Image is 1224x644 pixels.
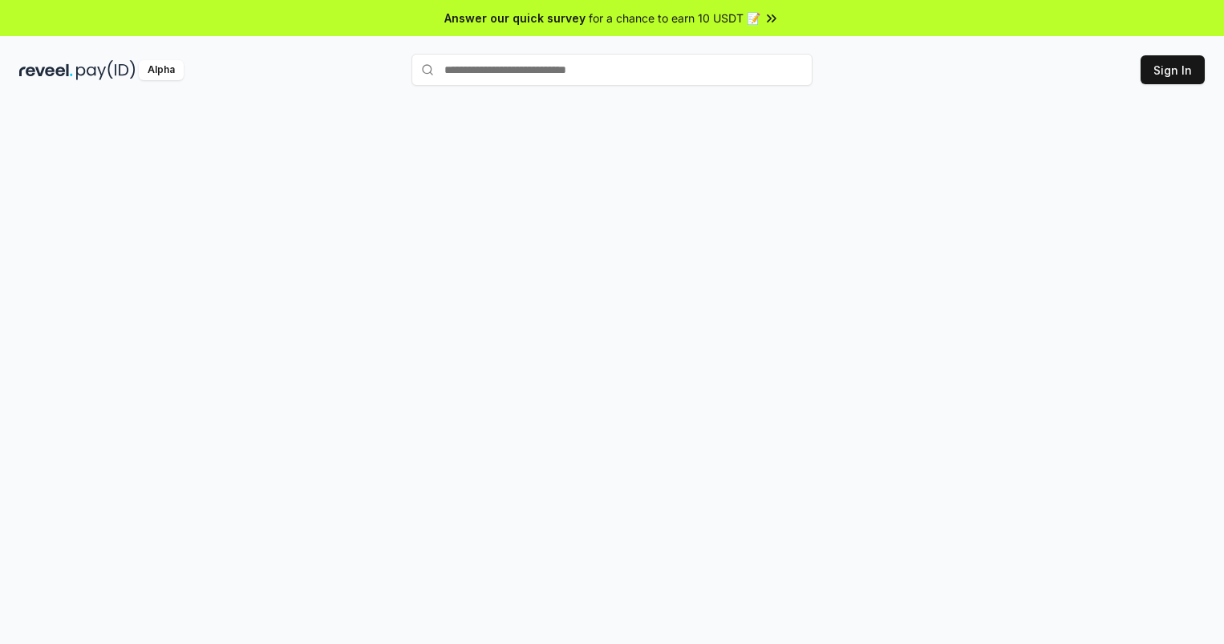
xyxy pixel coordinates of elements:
img: reveel_dark [19,60,73,80]
img: pay_id [76,60,136,80]
div: Alpha [139,60,184,80]
button: Sign In [1141,55,1205,84]
span: for a chance to earn 10 USDT 📝 [589,10,760,26]
span: Answer our quick survey [444,10,586,26]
